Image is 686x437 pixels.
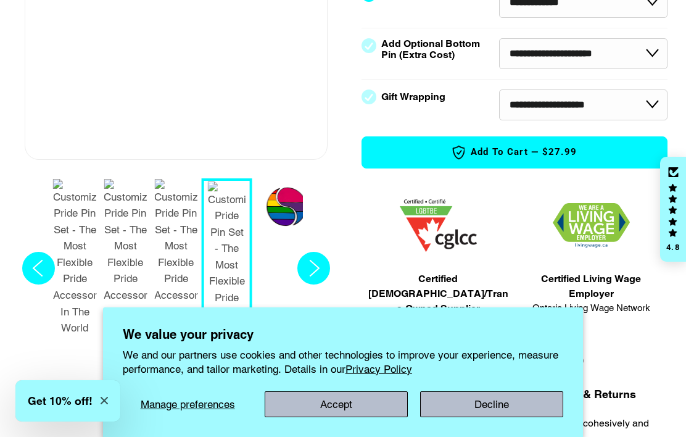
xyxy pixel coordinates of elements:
[521,301,661,315] span: Ontario Living Wage Network
[265,391,408,417] button: Accept
[104,179,147,336] img: Customizable Pride Pin Set - The Most Flexible Pride Accessory In The World
[381,38,485,60] label: Add Optional Bottom Pin (Extra Cost)
[208,181,246,356] img: Customizable Pride Pin Set - The Most Flexible Pride Accessory In The World
[381,144,648,160] span: Add to Cart —
[141,398,235,410] span: Manage preferences
[521,272,661,301] span: Certified Living Wage Employer
[294,178,334,363] button: Next slide
[100,178,151,342] button: 5 / 7
[660,157,686,262] div: Click to open Judge.me floating reviews tab
[123,391,253,417] button: Manage preferences
[123,348,563,375] p: We and our partners use cookies and other technologies to improve your experience, measure perfor...
[151,178,201,342] button: 6 / 7
[400,199,477,252] img: 1705457225.png
[49,178,100,342] button: 4 / 7
[53,179,96,336] img: Customizable Pride Pin Set - The Most Flexible Pride Accessory In The World
[368,272,508,316] span: Certified [DEMOGRAPHIC_DATA]/Trans-Owned Supplier
[154,179,197,336] img: Customizable Pride Pin Set - The Most Flexible Pride Accessory In The World
[19,178,59,363] button: Previous slide
[345,363,412,375] a: Privacy Policy
[542,146,577,157] span: $27.99
[381,91,445,102] label: Gift Wrapping
[553,203,630,248] img: 1706832627.png
[362,136,667,169] button: Add to Cart —$27.99
[532,386,636,402] button: Shipping & Returns
[666,243,680,251] div: 4.8
[420,391,563,417] button: Decline
[202,178,252,363] button: 7 / 7
[123,327,563,342] h2: We value your privacy
[258,178,309,236] button: 1 / 7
